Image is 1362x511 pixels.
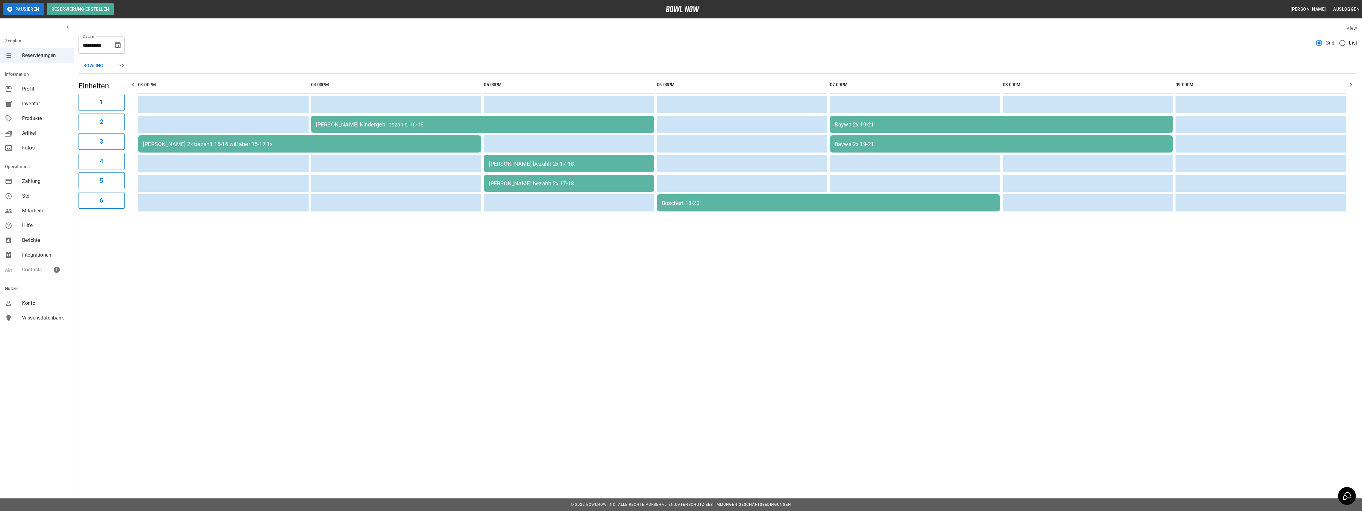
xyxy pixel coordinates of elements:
span: Integrationen [22,251,69,259]
img: logo [666,6,699,12]
span: Std [22,192,69,200]
span: Produkte [22,115,69,122]
th: 08:00PM [1003,76,1173,94]
span: Reservierungen [22,52,69,59]
th: 04:00PM [311,76,482,94]
div: [PERSON_NAME] 2x bezahlt 15-16 will aber 15-17 1x [143,141,476,147]
div: [PERSON_NAME] Kindergeb. bezahlt. 16-18 [316,121,649,128]
div: Boschert 18-20 [662,200,995,206]
div: [PERSON_NAME] bezahlt 2x 17-18 [489,180,649,187]
span: List [1349,39,1357,47]
button: 5 [79,172,125,189]
span: © 2022 BowlNow, Inc. Alle Rechte vorbehalten. [571,502,675,507]
button: Choose date, selected date is 25. Sep. 2025 [112,39,124,51]
a: Geschäftsbedingungen [739,502,791,507]
label: View [1346,25,1357,31]
span: Wissensdatenbank [22,314,69,322]
span: Artikel [22,130,69,137]
button: 2 [79,114,125,130]
button: 3 [79,133,125,150]
div: Baywa 2x 19-21 [835,141,1168,147]
span: Berichte [22,237,69,244]
th: 07:00PM [830,76,1000,94]
button: Ausloggen [1331,4,1362,15]
h6: 3 [100,137,103,146]
button: test [108,59,136,73]
h5: Einheiten [79,81,125,91]
span: Zahlung [22,178,69,185]
span: Inventar [22,100,69,107]
h6: 1 [100,97,103,107]
div: Baywa 2x 19-21 [835,121,1168,128]
span: Fotos [22,144,69,152]
table: sticky table [136,74,1349,214]
button: Reservierung erstellen [47,3,114,15]
h6: 6 [100,195,103,205]
div: [PERSON_NAME] bezahlt 2x 17-18 [489,161,649,167]
button: 4 [79,153,125,169]
th: 05:00PM [484,76,654,94]
th: 09:00PM [1175,76,1346,94]
button: Pausieren [3,3,44,15]
button: Bowling [79,59,108,73]
span: Grid [1325,39,1335,47]
h6: 2 [100,117,103,127]
span: Konto [22,300,69,307]
span: Profil [22,85,69,93]
th: 06:00PM [657,76,827,94]
a: Datenschutz-Bestimmungen [675,502,737,507]
span: Mitarbeiter [22,207,69,215]
span: Hilfe [22,222,69,229]
h6: 4 [100,156,103,166]
button: 1 [79,94,125,110]
h6: 5 [100,176,103,186]
button: [PERSON_NAME] [1288,4,1328,15]
th: 03:00PM [138,76,309,94]
button: 6 [79,192,125,209]
div: inventory tabs [79,59,1357,73]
